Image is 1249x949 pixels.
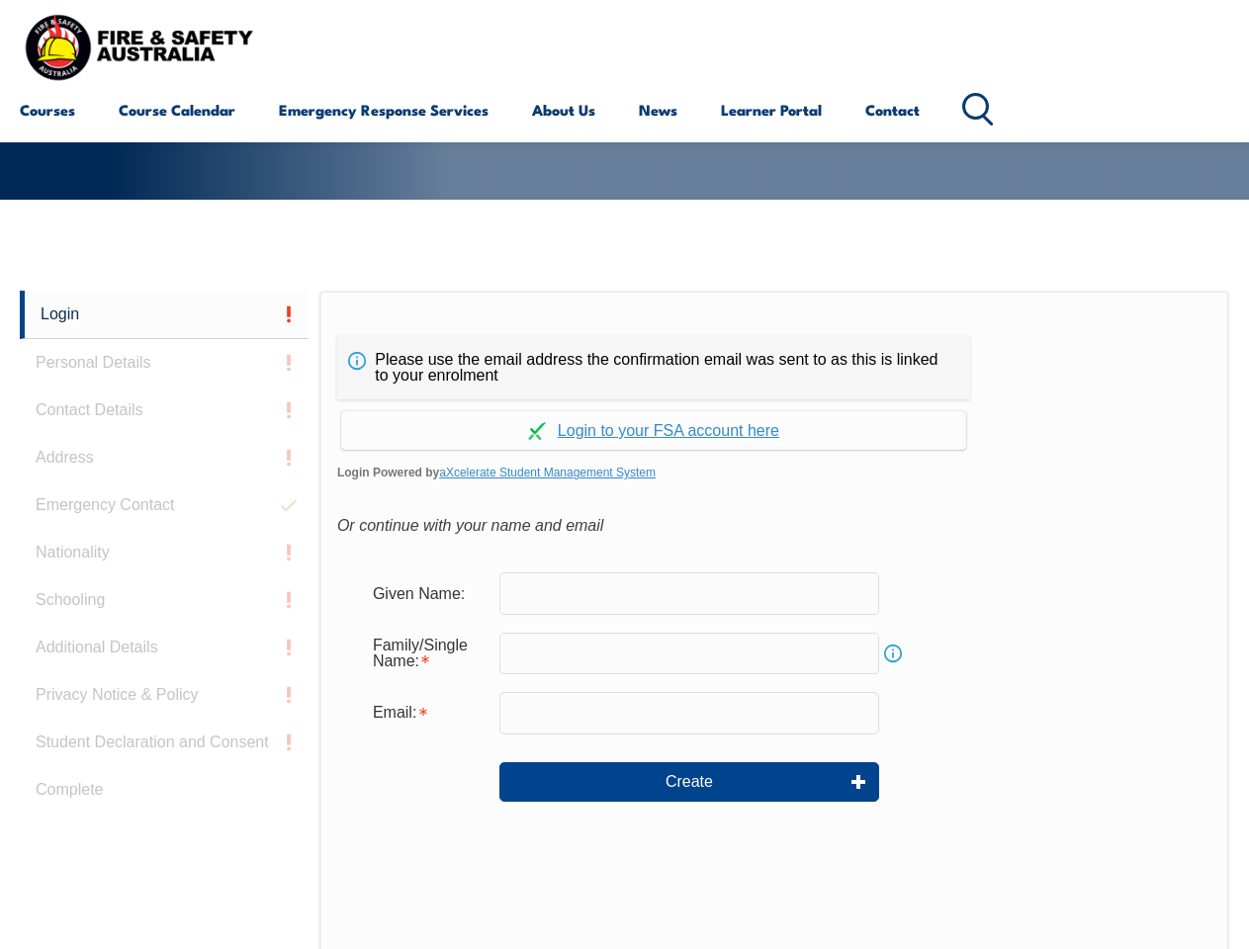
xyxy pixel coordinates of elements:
img: Log in withaxcelerate [528,422,546,440]
div: Email is required. [357,694,499,732]
button: Create [499,762,879,802]
a: Learner Portal [721,86,822,133]
a: Courses [20,86,75,133]
a: Contact [865,86,920,133]
div: Or continue with your name and email [337,511,1211,541]
a: Course Calendar [119,86,235,133]
a: Login [20,291,309,339]
a: About Us [532,86,595,133]
a: Info [879,640,907,667]
div: Given Name: [357,574,499,612]
a: Emergency Response Services [279,86,489,133]
a: News [639,86,677,133]
div: Please use the email address the confirmation email was sent to as this is linked to your enrolment [337,336,970,399]
span: Login Powered by [337,458,1211,487]
a: aXcelerate Student Management System [439,466,656,479]
div: Family/Single Name is required. [357,627,499,680]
